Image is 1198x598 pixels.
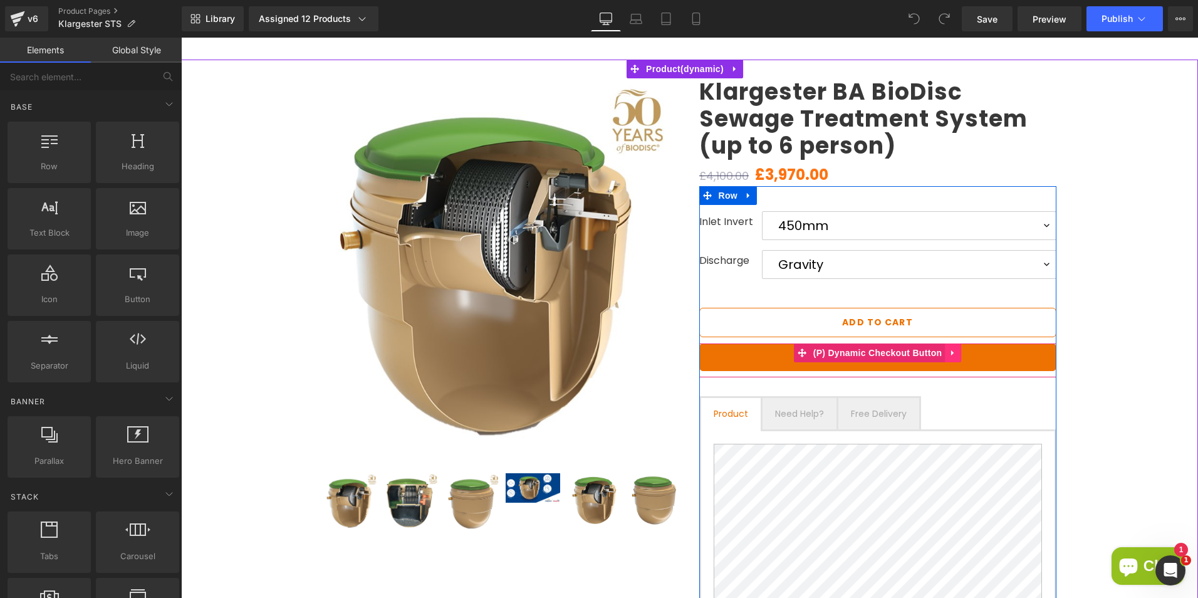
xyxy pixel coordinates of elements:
[1086,6,1163,31] button: Publish
[651,6,681,31] a: Tablet
[1102,14,1133,24] span: Publish
[902,6,927,31] button: Undo
[58,6,182,16] a: Product Pages
[58,19,122,29] span: Klargester STS
[446,436,501,490] img: Klargester BA BioDisc Sewage Treatment System (up to 6 person)
[1018,6,1081,31] a: Preview
[518,270,875,300] button: Add To Cart
[670,369,726,383] div: Free Delivery
[9,101,34,113] span: Base
[518,180,581,212] label: Inlet Invert
[661,278,731,291] span: Add To Cart
[927,510,1007,550] inbox-online-store-chat: Shopify online store chat
[11,550,87,563] span: Tabs
[1155,555,1185,585] iframe: Intercom live chat
[9,491,40,503] span: Stack
[100,226,175,239] span: Image
[9,396,46,407] span: Banner
[11,359,87,372] span: Separator
[1033,13,1066,26] span: Preview
[534,149,560,167] span: Row
[100,454,175,468] span: Hero Banner
[518,130,568,146] span: £4,100.00
[533,369,567,383] div: Product
[5,6,48,31] a: v6
[621,6,651,31] a: Laptop
[629,306,764,325] span: (P) Dynamic Checkout Button
[932,6,957,31] button: Redo
[100,293,175,306] span: Button
[591,6,621,31] a: Desktop
[518,219,581,251] label: Discharge
[574,126,647,149] span: £3,970.00
[182,6,244,31] a: New Library
[594,369,643,383] div: Need Help?
[11,454,87,468] span: Parallax
[977,13,997,26] span: Save
[100,550,175,563] span: Carousel
[385,436,440,490] img: Klargester BA BioDisc Sewage Treatment System (up to 6 person)
[206,13,235,24] span: Library
[1168,6,1193,31] button: More
[546,22,562,41] a: Expand / Collapse
[11,226,87,239] span: Text Block
[1181,555,1191,565] span: 1
[259,13,368,25] div: Assigned 12 Products
[681,6,711,31] a: Mobile
[100,160,175,173] span: Heading
[11,160,87,173] span: Row
[325,436,379,465] img: Klargester BA BioDisc Sewage Treatment System (up to 6 person)
[91,38,182,63] a: Global Style
[11,293,87,306] span: Icon
[25,11,41,27] div: v6
[462,22,546,41] span: Product
[560,149,576,167] a: Expand / Collapse
[100,359,175,372] span: Liquid
[142,41,499,425] img: Klargester BA BioDisc Sewage Treatment System (up to 6 person)
[143,436,198,494] img: Klargester BA BioDisc Sewage Treatment System (up to 6 person)
[204,436,258,491] img: Klargester BA BioDisc Sewage Treatment System (up to 6 person)
[264,436,319,493] img: Klargester BA BioDisc Sewage Treatment System (up to 6 person)
[764,306,780,325] a: Expand / Collapse
[518,41,875,122] a: Klargester BA BioDisc Sewage Treatment System (up to 6 person)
